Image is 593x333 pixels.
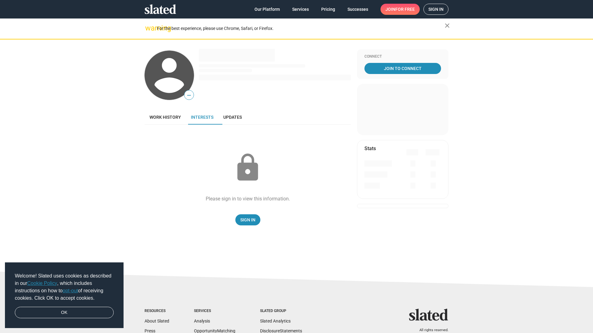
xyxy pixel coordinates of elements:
span: Updates [223,115,242,120]
a: Pricing [316,4,340,15]
span: Welcome! Slated uses cookies as described in our , which includes instructions on how to of recei... [15,272,114,302]
a: Updates [218,110,247,125]
span: Join To Connect [366,63,440,74]
span: Sign In [240,214,255,225]
span: Sign in [428,4,444,14]
a: Analysis [194,319,210,323]
span: Services [292,4,309,15]
div: For the best experience, please use Chrome, Safari, or Firefox. [157,24,445,33]
div: Connect [364,54,441,59]
span: Work history [149,115,181,120]
a: Interests [186,110,218,125]
mat-icon: lock [232,152,263,183]
a: Successes [343,4,373,15]
span: — [184,91,194,99]
span: Successes [347,4,368,15]
a: Join To Connect [364,63,441,74]
span: Interests [191,115,213,120]
mat-icon: close [444,22,451,29]
a: Cookie Policy [27,281,57,286]
a: Joinfor free [381,4,420,15]
a: Sign In [235,214,260,225]
a: Slated Analytics [260,319,291,323]
mat-card-title: Stats [364,145,376,152]
span: Pricing [321,4,335,15]
div: Services [194,309,235,314]
span: Our Platform [254,4,280,15]
span: Join [385,4,415,15]
div: Slated Group [260,309,302,314]
div: Resources [145,309,169,314]
a: Services [287,4,314,15]
span: for free [395,4,415,15]
a: opt-out [63,288,78,293]
a: dismiss cookie message [15,307,114,319]
a: About Slated [145,319,169,323]
a: Work history [145,110,186,125]
mat-icon: warning [145,24,153,32]
a: Sign in [423,4,448,15]
div: Please sign in to view this information. [206,195,290,202]
a: Our Platform [250,4,285,15]
div: cookieconsent [5,262,124,328]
